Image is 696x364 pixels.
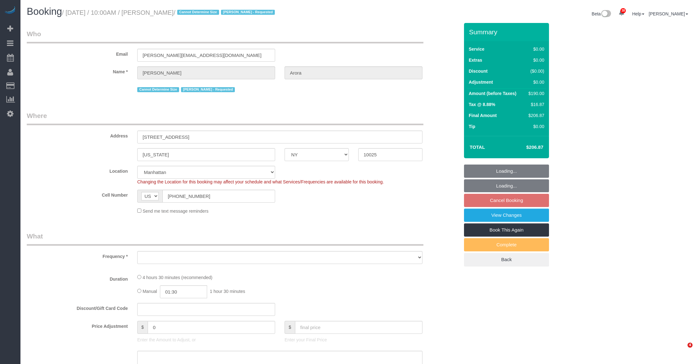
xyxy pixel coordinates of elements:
[469,46,484,52] label: Service
[143,289,157,294] span: Manual
[507,145,543,150] h4: $206.87
[469,101,495,108] label: Tax @ 8.88%
[221,10,275,15] span: [PERSON_NAME] - Requested
[632,11,644,16] a: Help
[526,123,544,130] div: $0.00
[22,274,133,282] label: Duration
[526,79,544,85] div: $0.00
[285,321,295,334] span: $
[137,337,275,343] p: Enter the Amount to Adjust, or
[285,337,422,343] p: Enter your Final Price
[137,148,275,161] input: City
[358,148,422,161] input: Zip Code
[592,11,611,16] a: Beta
[469,57,482,63] label: Extras
[285,66,422,79] input: Last Name
[22,131,133,139] label: Address
[137,66,275,79] input: First Name
[27,232,423,246] legend: What
[62,9,277,16] small: / [DATE] / 10:00AM / [PERSON_NAME]
[688,343,693,348] span: 4
[22,251,133,260] label: Frequency *
[22,66,133,75] label: Name *
[470,144,485,150] strong: Total
[469,123,475,130] label: Tip
[22,321,133,329] label: Price Adjustment
[526,57,544,63] div: $0.00
[469,68,488,74] label: Discount
[526,112,544,119] div: $206.87
[22,166,133,174] label: Location
[22,49,133,57] label: Email
[526,68,544,74] div: ($0.00)
[469,90,516,97] label: Amount (before Taxes)
[143,275,212,280] span: 4 hours 30 minutes (recommended)
[143,209,208,214] span: Send me text message reminders
[177,10,219,15] span: Cannot Determine Size
[526,90,544,97] div: $190.00
[620,8,626,13] span: 38
[22,303,133,311] label: Discount/Gift Card Code
[469,28,546,36] h3: Summary
[295,321,422,334] input: final price
[137,49,275,62] input: Email
[4,6,16,15] img: Automaid Logo
[137,87,179,92] span: Cannot Determine Size
[464,223,549,237] a: Book This Again
[210,289,245,294] span: 1 hour 30 minutes
[137,179,384,184] span: Changing the Location for this booking may affect your schedule and what Services/Frequencies are...
[137,321,148,334] span: $
[649,11,688,16] a: [PERSON_NAME]
[469,112,497,119] label: Final Amount
[615,6,628,20] a: 38
[27,6,62,17] span: Booking
[27,29,423,43] legend: Who
[162,190,275,203] input: Cell Number
[464,253,549,266] a: Back
[22,190,133,198] label: Cell Number
[601,10,611,18] img: New interface
[526,46,544,52] div: $0.00
[469,79,493,85] label: Adjustment
[675,343,690,358] iframe: Intercom live chat
[27,111,423,125] legend: Where
[526,101,544,108] div: $16.87
[173,9,277,16] span: /
[181,87,235,92] span: [PERSON_NAME] - Requested
[464,209,549,222] a: View Changes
